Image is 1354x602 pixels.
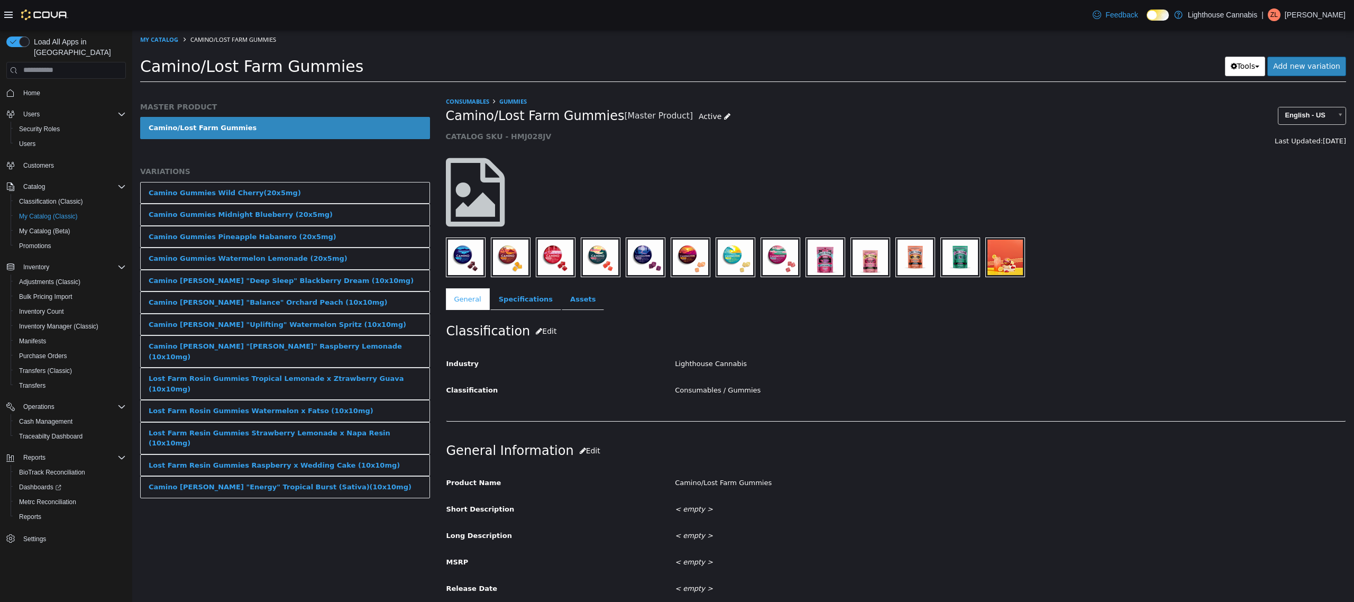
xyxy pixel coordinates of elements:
a: Home [19,87,44,99]
span: Adjustments (Classic) [15,276,126,288]
button: Reports [19,451,50,464]
span: Active [566,82,589,90]
span: Cash Management [15,415,126,428]
h5: VARIATIONS [8,136,298,146]
div: Camino [PERSON_NAME] "Uplifting" Watermelon Spritz (10x10mg) [16,289,274,300]
button: Inventory [19,261,53,273]
span: My Catalog (Beta) [19,227,70,235]
span: Customers [23,161,54,170]
span: Inventory [23,263,49,271]
a: Purchase Orders [15,350,71,362]
span: Operations [19,400,126,413]
span: Camino/Lost Farm Gummies [8,27,231,45]
a: General [314,258,358,280]
span: Dashboards [19,483,61,491]
span: Cash Management [19,417,72,426]
div: Lost Farm Rosin Gummies Tropical Lemonade x Ztrawberry Guava (10x10mg) [16,343,289,364]
div: Camino/Lost Farm Gummies [535,444,1221,462]
span: Product Name [314,449,369,457]
div: Lost Farm Rosin Gummies Watermelon x Fatso (10x10mg) [16,376,241,386]
span: My Catalog (Classic) [19,212,78,221]
button: Edit [442,411,474,431]
span: Transfers (Classic) [15,364,126,377]
span: Settings [23,535,46,543]
a: Bulk Pricing Import [15,290,77,303]
a: Cash Management [15,415,77,428]
a: Inventory Count [15,305,68,318]
span: My Catalog (Classic) [15,210,126,223]
span: [DATE] [1191,107,1214,115]
div: < empty > [535,470,1221,489]
span: Short Description [314,475,382,483]
span: Manifests [19,337,46,345]
span: Load All Apps in [GEOGRAPHIC_DATA] [30,37,126,58]
a: Adjustments (Classic) [15,276,85,288]
span: Classification [314,356,366,364]
button: Adjustments (Classic) [11,275,130,289]
div: Camino [PERSON_NAME] "[PERSON_NAME]" Raspberry Lemonade (10x10mg) [16,311,289,332]
a: Specifications [358,258,429,280]
span: Manifests [15,335,126,348]
span: Transfers (Classic) [19,367,72,375]
div: Camino Gummies Pineapple Habanero (20x5mg) [16,202,204,212]
span: My Catalog (Beta) [15,225,126,238]
span: Security Roles [19,125,60,133]
button: Inventory Count [11,304,130,319]
span: Inventory Manager (Classic) [19,322,98,331]
h5: MASTER PRODUCT [8,72,298,81]
span: Home [19,86,126,99]
span: Camino/Lost Farm Gummies [58,5,144,13]
button: Traceabilty Dashboard [11,429,130,444]
span: Traceabilty Dashboard [15,430,126,443]
span: Inventory Count [19,307,64,316]
span: Transfers [19,381,45,390]
button: Reports [2,450,130,465]
a: Dashboards [11,480,130,495]
a: Consumables [314,67,357,75]
button: Security Roles [11,122,130,136]
button: Operations [2,399,130,414]
a: My Catalog (Classic) [15,210,82,223]
span: Reports [19,451,126,464]
button: Inventory [2,260,130,275]
div: Lighthouse Cannabis [535,325,1221,343]
div: < empty > [535,523,1221,542]
span: Camino/Lost Farm Gummies [314,78,492,94]
button: Promotions [11,239,130,253]
span: Last Updated: [1142,107,1191,115]
button: Customers [2,158,130,173]
button: Inventory Manager (Classic) [11,319,130,334]
a: Security Roles [15,123,64,135]
button: Operations [19,400,59,413]
a: Traceabilty Dashboard [15,430,87,443]
a: BioTrack Reconciliation [15,466,89,479]
a: Manifests [15,335,50,348]
div: Camino [PERSON_NAME] "Deep Sleep" Blackberry Dream (10x10mg) [16,245,281,256]
div: Consumables / Gummies [535,351,1221,370]
span: Metrc Reconciliation [19,498,76,506]
a: My Catalog [8,5,46,13]
a: Assets [429,258,472,280]
a: Customers [19,159,58,172]
a: Add new variation [1135,26,1214,46]
div: Lost Farm Resin Gummies Strawberry Lemonade x Napa Resin (10x10mg) [16,398,289,418]
span: Classification (Classic) [15,195,126,208]
button: Users [11,136,130,151]
button: BioTrack Reconciliation [11,465,130,480]
a: Classification (Classic) [15,195,87,208]
span: Home [23,89,40,97]
span: Industry [314,330,347,338]
span: Catalog [19,180,126,193]
span: Feedback [1105,10,1138,20]
span: Users [19,140,35,148]
span: Settings [19,532,126,545]
div: Zhi Liang [1268,8,1280,21]
span: English - US [1146,77,1200,94]
span: Reports [15,510,126,523]
span: Purchase Orders [15,350,126,362]
div: Camino [PERSON_NAME] "Energy" Tropical Burst (Sativa)(10x10mg) [16,452,279,462]
button: Reports [11,509,130,524]
span: Users [23,110,40,118]
button: Edit [398,291,430,311]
